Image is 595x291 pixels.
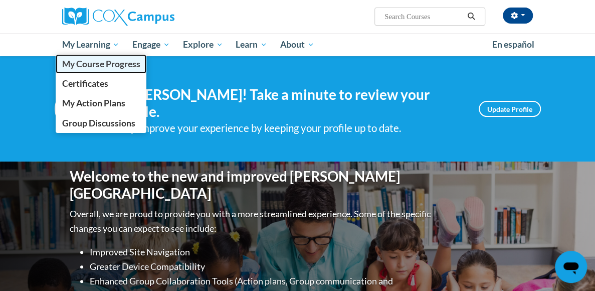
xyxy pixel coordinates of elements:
span: My Learning [62,39,119,51]
a: Explore [176,33,230,56]
img: Cox Campus [62,8,174,26]
span: Certificates [62,78,108,89]
span: Explore [183,39,223,51]
a: Engage [126,33,176,56]
a: My Learning [56,33,126,56]
span: En español [492,39,534,50]
img: Profile Image [55,86,100,131]
a: Update Profile [479,101,541,117]
a: Certificates [56,74,147,93]
div: Help improve your experience by keeping your profile up to date. [115,120,464,136]
a: Group Discussions [56,113,147,133]
a: My Action Plans [56,93,147,113]
div: Main menu [55,33,541,56]
input: Search Courses [383,11,464,23]
a: Learn [229,33,274,56]
span: About [280,39,314,51]
h4: Hi [PERSON_NAME]! Take a minute to review your profile. [115,86,464,120]
li: Improved Site Navigation [90,245,433,259]
a: En español [486,34,541,55]
span: Engage [132,39,170,51]
h1: Welcome to the new and improved [PERSON_NAME][GEOGRAPHIC_DATA] [70,168,433,202]
span: My Action Plans [62,98,125,108]
span: Learn [236,39,267,51]
li: Greater Device Compatibility [90,259,433,274]
button: Account Settings [503,8,533,24]
span: My Course Progress [62,59,140,69]
iframe: Button to launch messaging window [555,251,587,283]
a: My Course Progress [56,54,147,74]
button: Search [464,11,479,23]
a: About [274,33,321,56]
span: Group Discussions [62,118,135,128]
p: Overall, we are proud to provide you with a more streamlined experience. Some of the specific cha... [70,207,433,236]
a: Cox Campus [62,8,209,26]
